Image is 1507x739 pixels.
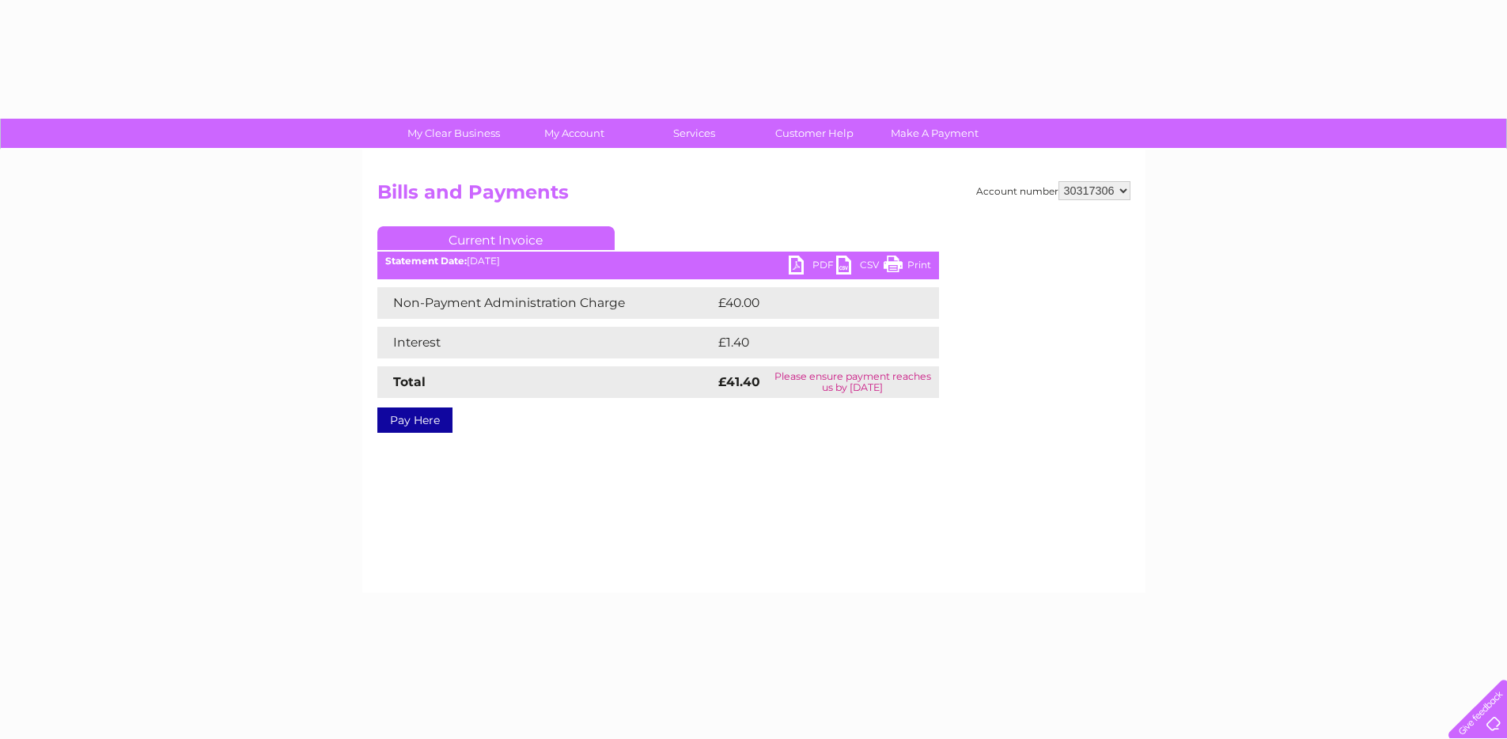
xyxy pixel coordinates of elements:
a: CSV [836,256,884,279]
a: My Account [509,119,639,148]
strong: £41.40 [718,374,760,389]
a: Services [629,119,759,148]
a: Customer Help [749,119,880,148]
td: £1.40 [714,327,901,358]
a: Print [884,256,931,279]
a: My Clear Business [388,119,519,148]
td: Non-Payment Administration Charge [377,287,714,319]
strong: Total [393,374,426,389]
td: Please ensure payment reaches us by [DATE] [767,366,939,398]
div: [DATE] [377,256,939,267]
td: Interest [377,327,714,358]
div: Account number [976,181,1130,200]
a: Make A Payment [869,119,1000,148]
a: Current Invoice [377,226,615,250]
a: PDF [789,256,836,279]
b: Statement Date: [385,255,467,267]
h2: Bills and Payments [377,181,1130,211]
td: £40.00 [714,287,908,319]
a: Pay Here [377,407,452,433]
